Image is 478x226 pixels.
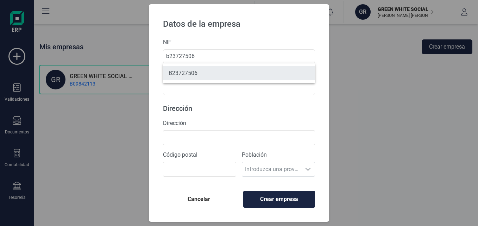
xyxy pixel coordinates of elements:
label: Código postal [163,151,236,159]
li: B23727506 [163,66,315,80]
p: Datos de la empresa [157,13,321,32]
button: Crear empresa [243,191,315,208]
label: Población [242,151,315,159]
button: Cancelar [163,191,235,208]
label: Dirección [163,119,315,127]
span: Crear empresa [249,195,309,203]
p: Dirección [163,103,315,113]
span: Cancelar [169,195,229,203]
label: NIF [163,38,315,46]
